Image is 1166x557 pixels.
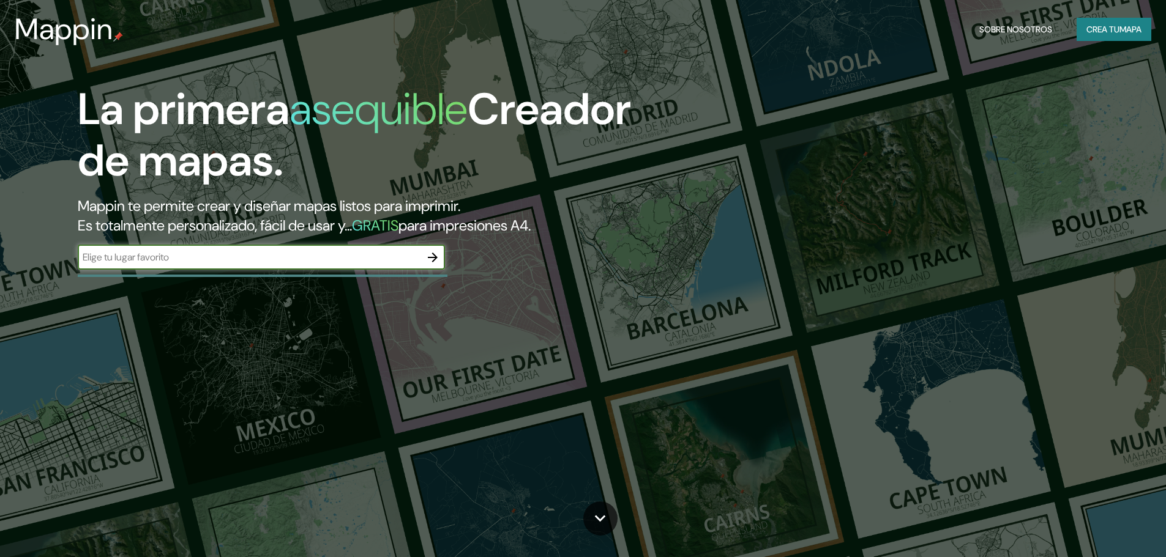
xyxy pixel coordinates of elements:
[1119,24,1142,35] font: mapa
[974,18,1057,41] button: Sobre nosotros
[979,24,1052,35] font: Sobre nosotros
[78,81,290,138] font: La primera
[78,250,420,264] input: Elige tu lugar favorito
[15,10,113,48] font: Mappin
[113,32,123,42] img: pin de mapeo
[78,81,631,189] font: Creador de mapas.
[1077,18,1151,41] button: Crea tumapa
[1086,24,1119,35] font: Crea tu
[78,216,352,235] font: Es totalmente personalizado, fácil de usar y...
[78,196,460,215] font: Mappin te permite crear y diseñar mapas listos para imprimir.
[352,216,398,235] font: GRATIS
[398,216,531,235] font: para impresiones A4.
[290,81,468,138] font: asequible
